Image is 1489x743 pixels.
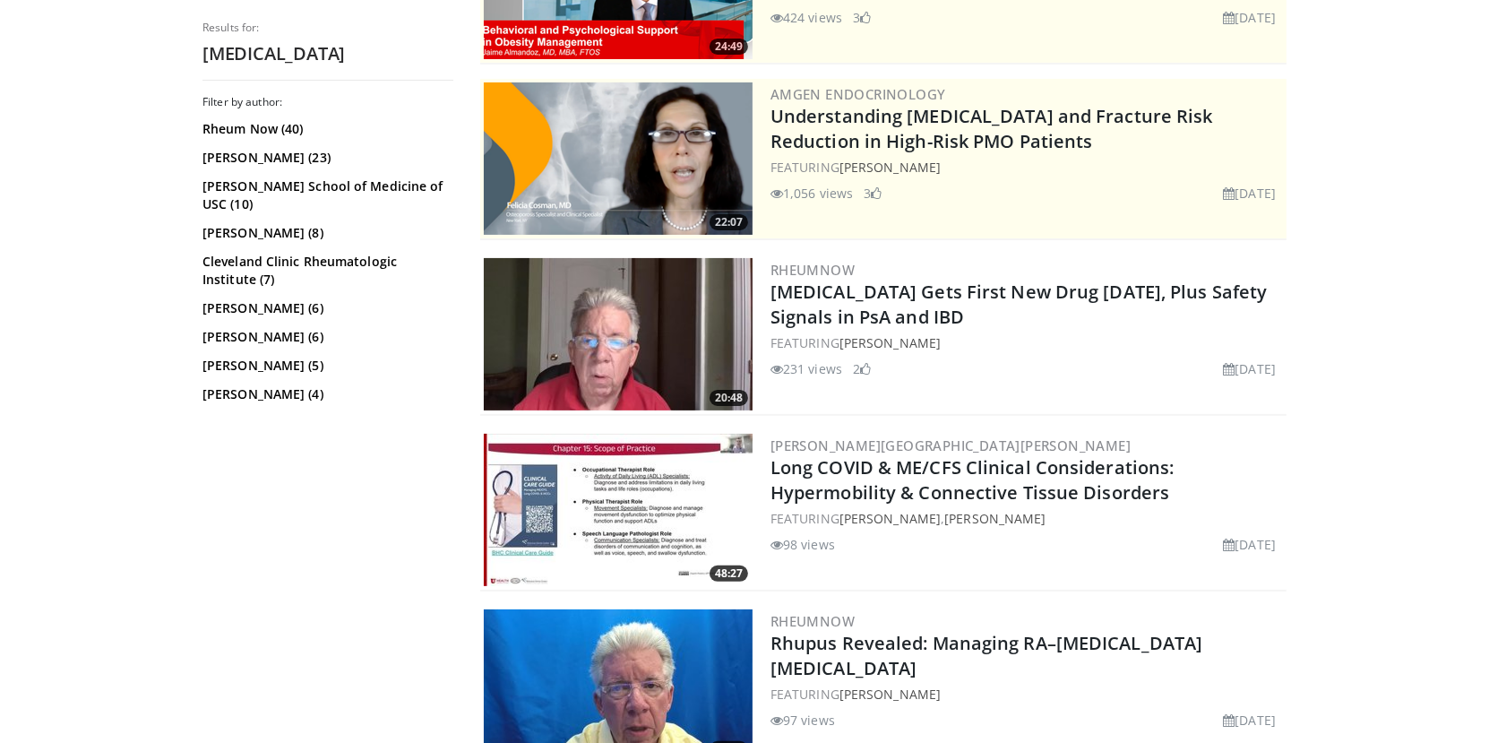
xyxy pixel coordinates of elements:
[484,82,753,235] a: 22:07
[770,685,1283,704] div: FEATURING
[710,214,748,230] span: 22:07
[484,82,753,235] img: c9a25db3-4db0-49e1-a46f-17b5c91d58a1.png.300x170_q85_crop-smart_upscale.png
[1223,535,1276,554] li: [DATE]
[839,334,941,351] a: [PERSON_NAME]
[1223,359,1276,378] li: [DATE]
[710,566,748,582] span: 48:27
[853,8,871,27] li: 3
[202,21,453,35] p: Results for:
[710,39,748,55] span: 24:49
[770,535,835,554] li: 98 views
[484,258,753,410] a: 20:48
[770,85,946,103] a: Amgen Endocrinology
[770,104,1213,153] a: Understanding [MEDICAL_DATA] and Fracture Risk Reduction in High-Risk PMO Patients
[710,390,748,406] span: 20:48
[1223,184,1276,203] li: [DATE]
[202,42,453,65] h2: [MEDICAL_DATA]
[202,299,449,317] a: [PERSON_NAME] (6)
[770,612,855,630] a: RheumNow
[839,686,941,703] a: [PERSON_NAME]
[770,8,842,27] li: 424 views
[202,95,453,109] h3: Filter by author:
[770,280,1267,329] a: [MEDICAL_DATA] Gets First New Drug [DATE], Plus Safety Signals in PsA and IBD
[864,184,882,203] li: 3
[770,509,1283,528] div: FEATURING ,
[202,224,449,242] a: [PERSON_NAME] (8)
[484,258,753,410] img: a56aff43-364c-446d-b5cd-0422e68ce06d.300x170_q85_crop-smart_upscale.jpg
[770,455,1174,505] a: Long COVID & ME/CFS Clinical Considerations: Hypermobility & Connective Tissue Disorders
[770,711,835,730] li: 97 views
[202,385,449,403] a: [PERSON_NAME] (4)
[202,149,449,167] a: [PERSON_NAME] (23)
[839,159,941,176] a: [PERSON_NAME]
[202,120,449,138] a: Rheum Now (40)
[770,158,1283,177] div: FEATURING
[770,359,842,378] li: 231 views
[1223,711,1276,730] li: [DATE]
[853,359,871,378] li: 2
[484,434,753,586] img: e35f5455-b54f-455d-afc1-e67489e31f03.300x170_q85_crop-smart_upscale.jpg
[202,357,449,375] a: [PERSON_NAME] (5)
[770,184,853,203] li: 1,056 views
[770,631,1202,680] a: Rhupus Revealed: Managing RA–[MEDICAL_DATA] [MEDICAL_DATA]
[770,333,1283,352] div: FEATURING
[944,510,1046,527] a: [PERSON_NAME]
[202,177,449,213] a: [PERSON_NAME] School of Medicine of USC (10)
[839,510,941,527] a: [PERSON_NAME]
[202,253,449,289] a: Cleveland Clinic Rheumatologic Institute (7)
[770,436,1131,454] a: [PERSON_NAME][GEOGRAPHIC_DATA][PERSON_NAME]
[770,261,855,279] a: RheumNow
[484,434,753,586] a: 48:27
[1223,8,1276,27] li: [DATE]
[202,328,449,346] a: [PERSON_NAME] (6)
